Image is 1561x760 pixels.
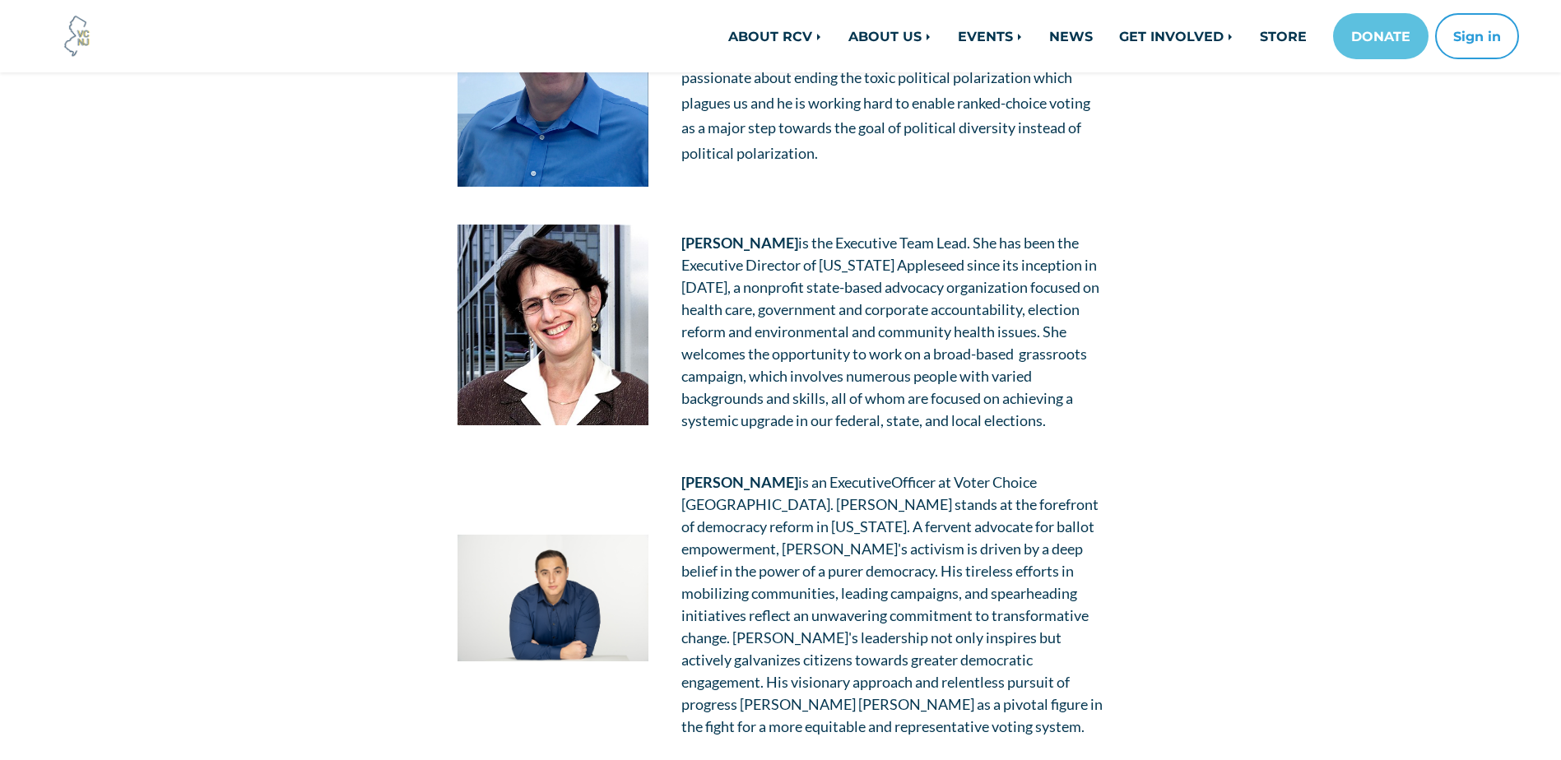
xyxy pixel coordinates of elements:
[429,13,1519,59] nav: Main navigation
[681,234,1099,429] span: is the Executive Team Lead. She has been the Executive Director of [US_STATE] Appleseed since its...
[1247,20,1320,53] a: STORE
[1036,20,1106,53] a: NEWS
[681,473,1103,735] span: Officer at Voter Choice [GEOGRAPHIC_DATA]. [PERSON_NAME] stands at the forefront of democracy ref...
[715,20,835,53] a: ABOUT RCV
[1435,13,1519,59] button: Sign in or sign up
[665,455,1120,754] td: is an Executive
[1333,13,1429,59] a: DONATE
[681,473,798,491] strong: [PERSON_NAME]
[835,20,945,53] a: ABOUT US
[681,234,798,252] strong: [PERSON_NAME]
[55,14,100,58] img: Voter Choice NJ
[1106,20,1247,53] a: GET INVOLVED
[945,20,1036,53] a: EVENTS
